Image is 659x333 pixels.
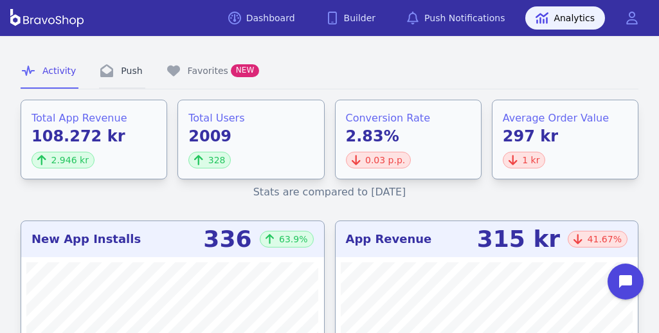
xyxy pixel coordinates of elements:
span: 108.272 kr [32,126,125,147]
span: 41.67% [588,233,622,246]
span: 63.9% [279,233,307,246]
span: Conversion Rate [346,112,430,124]
span: 2009 [188,126,231,147]
span: NEW [231,64,259,77]
a: Dashboard [218,6,305,30]
span: 297 kr [503,126,558,147]
span: 2.83% [346,126,399,147]
a: Push Notifications [396,6,515,30]
span: Total App Revenue [32,112,127,124]
span: 336 [203,226,251,252]
span: Average Order Value [503,112,609,124]
span: Total Users [188,112,244,124]
a: Activity [21,54,78,89]
span: 1 kr [522,154,539,166]
a: Push [99,54,145,89]
div: Stats are compared to [DATE] [21,184,638,200]
span: 328 [208,154,226,166]
a: FavoritesNEW [166,54,262,89]
span: 2.946 kr [51,154,89,166]
span: 315 kr [477,226,560,252]
img: BravoShop [10,9,84,27]
nav: Tabs [21,54,638,89]
a: Analytics [525,6,605,30]
a: Builder [316,6,386,30]
span: 0.03 p.p. [365,154,405,166]
div: New App Installs [32,230,141,248]
div: App Revenue [346,230,432,248]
